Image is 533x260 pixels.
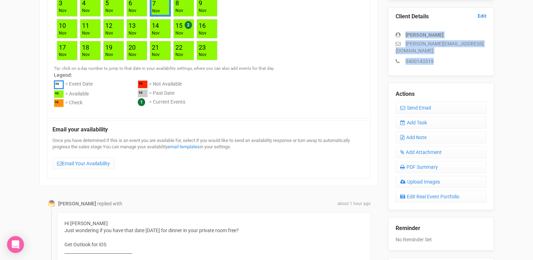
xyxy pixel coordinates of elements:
div: = Current Events [149,98,185,106]
div: Nov [199,30,206,36]
div: Nov [59,52,67,58]
div: Nov [59,8,67,14]
a: Add Task [396,117,486,129]
p: [PERSON_NAME][EMAIL_ADDRESS][DOMAIN_NAME] [396,40,486,54]
span: 1 [138,98,145,106]
a: 21 [152,44,159,51]
div: = Past Date [149,89,174,99]
span: You can manage your availability in your settings. [103,144,231,149]
a: PDF Summary [396,161,486,173]
div: Nov [129,30,136,36]
div: ²³ [54,80,64,89]
div: No Reminder Set [396,217,486,243]
div: Open Intercom Messenger [7,236,24,253]
span: about 1 hour ago [337,201,371,207]
div: Nov [199,52,206,58]
a: 19 [105,44,112,51]
a: 20 [129,44,136,51]
: ________________________________ [64,249,132,254]
a: Send Email [396,102,486,114]
legend: Reminder [396,224,486,233]
a: 23 [199,44,206,51]
div: Nov [82,8,90,14]
div: Nov [105,30,113,36]
a: Edit [478,13,486,19]
div: Nov [105,52,113,58]
a: 13 [129,22,136,29]
a: 12 [105,22,112,29]
div: ²³ [138,80,148,88]
div: Nov [152,30,160,36]
a: Edit Real Event Portfolio [396,191,486,203]
div: ²³ [138,89,148,98]
div: Nov [82,52,90,58]
div: Nov [175,52,183,58]
div: Nov [129,8,136,14]
a: 10 [59,22,66,29]
small: Tip: click on a day number to jump to that date in your availability settings, where you can also... [54,66,274,71]
div: Nov [152,52,160,58]
p: 0400143319 [396,58,486,65]
a: 18 [82,44,89,51]
div: Nov [175,30,183,36]
a: 22 [175,44,182,51]
div: Nov [82,30,90,36]
legend: Client Details [396,13,486,21]
img: Profile Image [48,200,55,207]
div: Nov [129,52,136,58]
a: email templates [168,144,200,149]
div: = Check [65,99,82,108]
strong: [PERSON_NAME] [405,32,444,38]
a: Email Your Availability [52,157,114,169]
div: Nov [199,8,206,14]
a: 17 [59,44,66,51]
span: 2 [185,21,192,29]
div: = Event Date [65,80,93,90]
legend: Email your availability [52,126,365,134]
div: Nov [152,8,160,14]
div: Nov [105,8,113,14]
div: Nov [175,8,183,14]
label: Legend: [54,72,363,79]
a: 16 [199,22,206,29]
span: replied with [97,201,122,206]
div: Once you have determined if this is an event you are available for, select if you would like to s... [52,137,365,173]
a: 15 [175,22,182,29]
a: 11 [82,22,89,29]
div: = Not Available [149,80,182,89]
a: Add Note [396,131,486,143]
div: = Available [65,90,89,99]
div: ²³ [54,99,64,107]
div: ²³ [54,90,64,98]
a: Add Attachment [396,146,486,158]
a: Upload Images [396,176,486,188]
a: 14 [152,22,159,29]
strong: [PERSON_NAME] [58,201,96,206]
div: Nov [59,30,67,36]
legend: Actions [396,90,486,98]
